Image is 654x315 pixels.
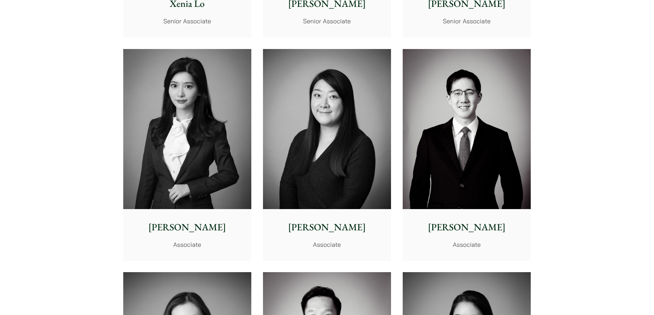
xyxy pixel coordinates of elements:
[268,16,386,26] p: Senior Associate
[408,220,525,234] p: [PERSON_NAME]
[129,220,246,234] p: [PERSON_NAME]
[268,220,386,234] p: [PERSON_NAME]
[268,240,386,249] p: Associate
[263,49,391,261] a: [PERSON_NAME] Associate
[408,240,525,249] p: Associate
[123,49,251,261] a: Florence Yan photo [PERSON_NAME] Associate
[129,240,246,249] p: Associate
[129,16,246,26] p: Senior Associate
[403,49,531,261] a: [PERSON_NAME] Associate
[408,16,525,26] p: Senior Associate
[123,49,251,209] img: Florence Yan photo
